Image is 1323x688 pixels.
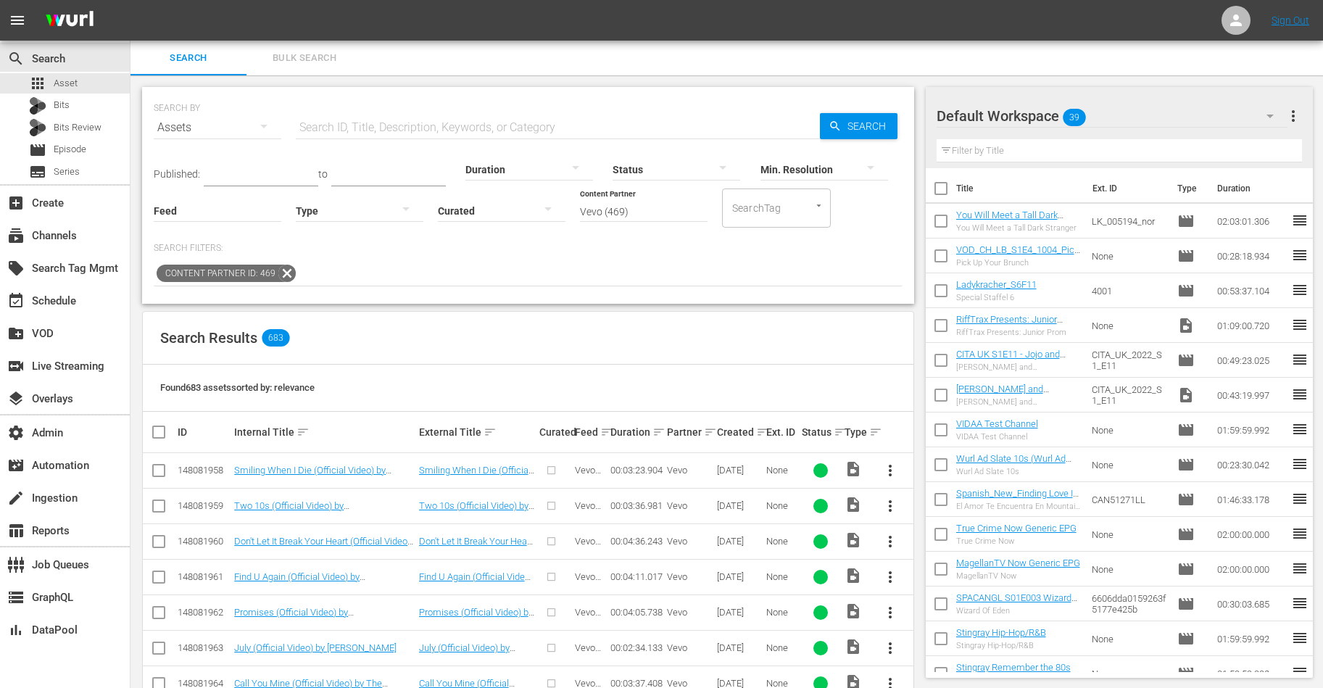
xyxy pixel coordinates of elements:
[956,571,1080,581] div: MagellanTV Now
[956,314,1063,336] a: RiffTrax Presents: Junior Prom
[717,423,762,441] div: Created
[667,536,687,547] span: Vevo
[1211,273,1291,308] td: 00:53:37.104
[539,426,571,438] div: Curated
[178,465,230,476] div: 148081958
[1208,168,1295,209] th: Duration
[766,536,797,547] div: None
[812,199,826,212] button: Open
[956,592,1077,614] a: SPACANGL S01E003 Wizard Of Eden
[1291,281,1309,299] span: reorder
[842,113,897,139] span: Search
[1285,99,1302,133] button: more_vert
[1177,386,1195,404] span: Video
[1211,587,1291,621] td: 00:30:03.685
[178,607,230,618] div: 148081962
[845,567,862,584] span: Video
[7,390,25,407] span: Overlays
[7,50,25,67] span: Search
[956,244,1080,266] a: VOD_CH_LB_S1E4_1004_PickUpYourBrunch
[1086,343,1171,378] td: CITA_UK_2022_S1_E11
[717,571,762,582] div: [DATE]
[1291,560,1309,577] span: reorder
[1177,421,1195,439] span: Episode
[575,465,605,508] span: Vevo Partner Catalog
[54,76,78,91] span: Asset
[1291,212,1309,229] span: reorder
[882,604,899,621] span: more_vert
[419,571,533,604] a: Find U Again (Official Video) by [PERSON_NAME] ft. [PERSON_NAME]
[956,223,1081,233] div: You Will Meet a Tall Dark Stranger
[29,75,46,92] span: Asset
[575,607,605,650] span: Vevo Partner Catalog
[956,627,1046,638] a: Stingray Hip-Hop/R&B
[1169,168,1208,209] th: Type
[956,349,1066,370] a: CITA UK S1E11 - Jojo and Belle
[1291,246,1309,264] span: reorder
[7,457,25,474] span: Automation
[1177,560,1195,578] span: Episode
[1211,239,1291,273] td: 00:28:18.934
[419,500,534,522] a: Two 10s (Official Video) by [PERSON_NAME]
[1086,552,1171,587] td: None
[766,500,797,511] div: None
[7,556,25,573] span: Job Queues
[1291,386,1309,403] span: reorder
[54,165,80,179] span: Series
[1211,378,1291,413] td: 00:43:19.997
[1177,352,1195,369] span: Episode
[882,462,899,479] span: more_vert
[1086,239,1171,273] td: None
[869,426,882,439] span: sort
[1086,308,1171,343] td: None
[575,642,605,686] span: Vevo Partner Catalog
[7,621,25,639] span: DataPool
[610,500,663,511] div: 00:03:36.981
[29,97,46,115] div: Bits
[766,642,797,653] div: None
[1177,665,1195,682] span: Episode
[610,607,663,618] div: 00:04:05.738
[154,107,281,148] div: Assets
[1086,482,1171,517] td: CAN51271LL
[1291,420,1309,438] span: reorder
[419,423,535,441] div: External Title
[956,523,1077,534] a: True Crime Now Generic EPG
[652,426,665,439] span: sort
[873,524,908,559] button: more_vert
[956,453,1071,475] a: Wurl Ad Slate 10s (Wurl Ad Slate 10s (00:30:00))
[845,423,868,441] div: Type
[178,426,230,438] div: ID
[1177,456,1195,473] span: Episode
[1084,168,1169,209] th: Ext. ID
[1291,351,1309,368] span: reorder
[178,536,230,547] div: 148081960
[1272,14,1309,26] a: Sign Out
[667,500,687,511] span: Vevo
[234,536,413,558] a: Don't Let It Break Your Heart (Official Video) by [PERSON_NAME]
[1086,204,1171,239] td: LK_005194_nor
[1177,317,1195,334] span: Video
[178,642,230,653] div: 148081963
[956,536,1077,546] div: True Crime Now
[1211,552,1291,587] td: 02:00:00.000
[756,426,769,439] span: sort
[667,642,687,653] span: Vevo
[262,329,289,347] span: 683
[1211,308,1291,343] td: 01:09:00.720
[1211,447,1291,482] td: 00:23:30.042
[35,4,104,38] img: ans4CAIJ8jUAAAAAAAAAAAAAAAAAAAAAAAAgQb4GAAAAAAAAAAAAAAAAAAAAAAAAJMjXAAAAAAAAAAAAAAAAAAAAAAAAgAT5G...
[234,465,391,486] a: Smiling When I Die (Official Video) by [PERSON_NAME]
[234,423,414,441] div: Internal Title
[766,426,797,438] div: Ext. ID
[318,168,328,180] span: to
[1291,525,1309,542] span: reorder
[1291,594,1309,612] span: reorder
[1086,447,1171,482] td: None
[1177,212,1195,230] span: Episode
[610,423,663,441] div: Duration
[956,467,1081,476] div: Wurl Ad Slate 10s
[717,607,762,618] div: [DATE]
[54,142,86,157] span: Episode
[29,119,46,136] div: Bits Review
